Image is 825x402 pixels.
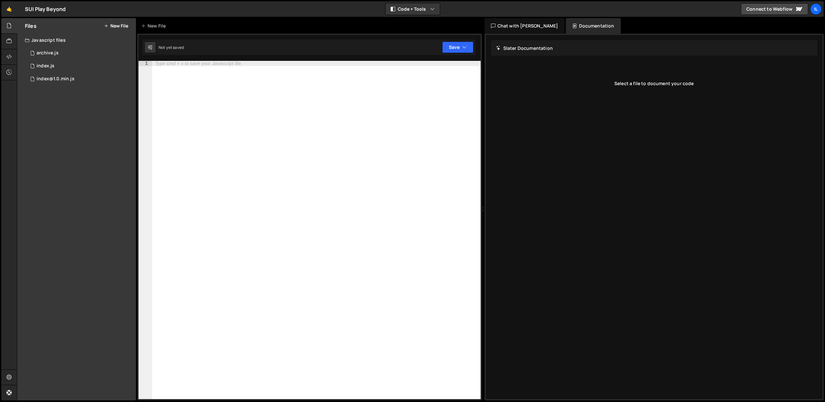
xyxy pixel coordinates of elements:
button: Code + Tools [385,3,440,15]
div: Documentation [566,18,620,34]
div: SUI Play Beyond [25,5,66,13]
div: Select a file to document your code [491,71,818,96]
div: archive.js [37,50,59,56]
a: Il [810,3,822,15]
div: index@1.0.min.js [37,76,74,82]
div: 13362/34351.js [25,47,136,60]
button: Save [442,41,474,53]
div: Not yet saved [159,45,184,50]
a: Connect to Webflow [741,3,808,15]
h2: Files [25,22,37,29]
h2: Slater Documentation [496,45,553,51]
div: index.js [37,63,54,69]
div: Type cmd + s to save your Javascript file. [155,61,242,66]
div: Javascript files [17,34,136,47]
a: 🤙 [1,1,17,17]
div: New File [141,23,168,29]
div: Chat with [PERSON_NAME] [485,18,565,34]
div: 13362/33342.js [25,60,136,73]
div: 13362/34425.js [25,73,136,85]
button: New File [104,23,128,28]
div: 1 [139,61,152,66]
